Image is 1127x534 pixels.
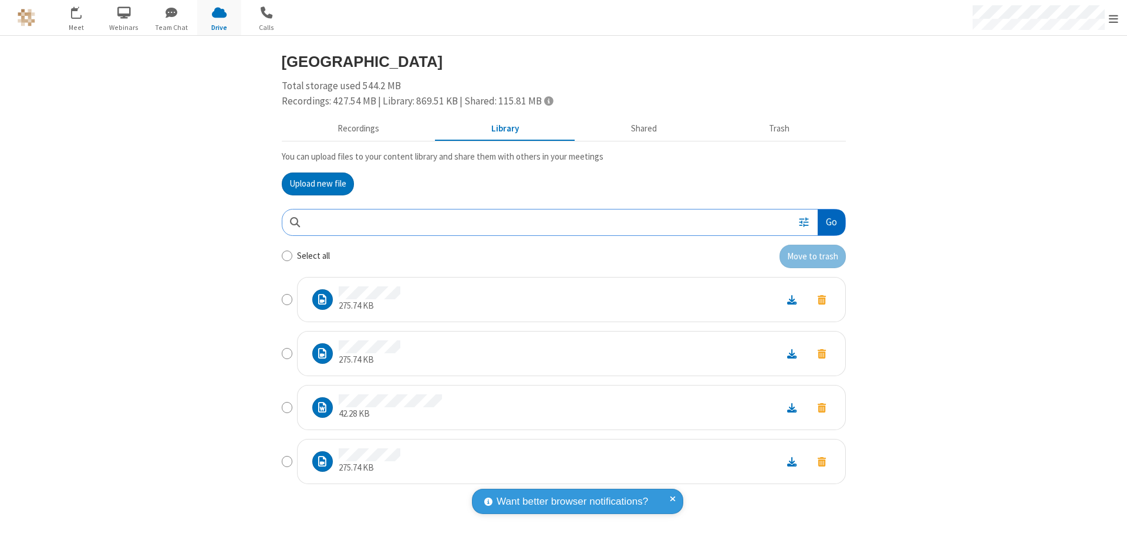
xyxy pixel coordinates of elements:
[102,22,146,33] span: Webinars
[575,118,713,140] button: Shared during meetings
[777,401,807,414] a: Download file
[807,400,836,415] button: Move to trash
[282,150,846,164] p: You can upload files to your content library and share them with others in your meetings
[245,22,289,33] span: Calls
[807,454,836,469] button: Move to trash
[18,9,35,26] img: QA Selenium DO NOT DELETE OR CHANGE
[497,494,648,509] span: Want better browser notifications?
[713,118,846,140] button: Trash
[818,209,845,236] button: Go
[777,293,807,306] a: Download file
[780,245,846,268] button: Move to trash
[77,6,88,15] div: 13
[297,249,330,263] label: Select all
[807,292,836,307] button: Move to trash
[282,79,846,109] div: Total storage used 544.2 MB
[282,118,436,140] button: Recorded meetings
[544,96,553,106] span: Totals displayed include files that have been moved to the trash.
[197,22,241,33] span: Drive
[282,53,846,70] h3: [GEOGRAPHIC_DATA]
[55,22,99,33] span: Meet
[339,353,400,367] p: 275.74 KB
[339,299,400,313] p: 275.74 KB
[282,173,354,196] button: Upload new file
[777,347,807,360] a: Download file
[777,455,807,468] a: Download file
[150,22,194,33] span: Team Chat
[339,407,442,421] p: 42.28 KB
[282,94,846,109] div: Recordings: 427.54 MB | Library: 869.51 KB | Shared: 115.81 MB
[807,346,836,361] button: Move to trash
[436,118,575,140] button: Content library
[339,461,400,475] p: 275.74 KB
